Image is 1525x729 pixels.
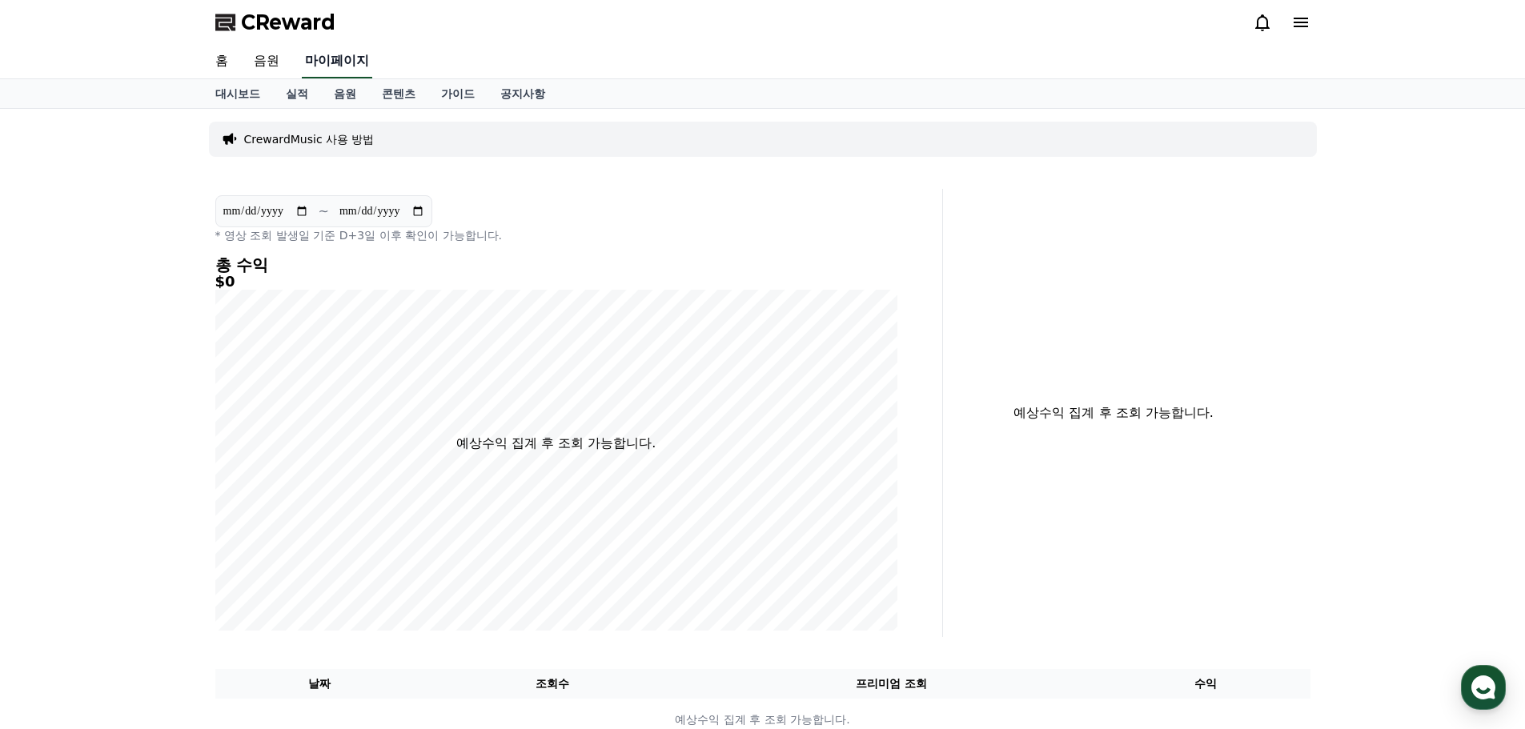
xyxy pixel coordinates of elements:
a: 공지사항 [488,79,558,108]
a: 음원 [321,79,369,108]
a: 홈 [5,507,106,547]
h4: 총 수익 [215,256,897,274]
a: 마이페이지 [302,45,372,78]
span: 홈 [50,531,60,544]
span: 대화 [146,532,166,545]
p: * 영상 조회 발생일 기준 D+3일 이후 확인이 가능합니다. [215,227,897,243]
th: 날짜 [215,669,424,699]
a: CrewardMusic 사용 방법 [244,131,375,147]
a: 실적 [273,79,321,108]
a: 콘텐츠 [369,79,428,108]
p: ~ [319,202,329,221]
a: 대화 [106,507,207,547]
th: 조회수 [423,669,680,699]
th: 프리미엄 조회 [681,669,1102,699]
a: 음원 [241,45,292,78]
p: 예상수익 집계 후 조회 가능합니다. [216,711,1310,728]
p: 예상수익 집계 후 조회 가능합니다. [956,403,1272,423]
span: CReward [241,10,335,35]
a: 설정 [207,507,307,547]
span: 설정 [247,531,267,544]
th: 수익 [1102,669,1310,699]
a: 홈 [203,45,241,78]
a: CReward [215,10,335,35]
a: 대시보드 [203,79,273,108]
h5: $0 [215,274,897,290]
p: 예상수익 집계 후 조회 가능합니다. [456,434,656,453]
a: 가이드 [428,79,488,108]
